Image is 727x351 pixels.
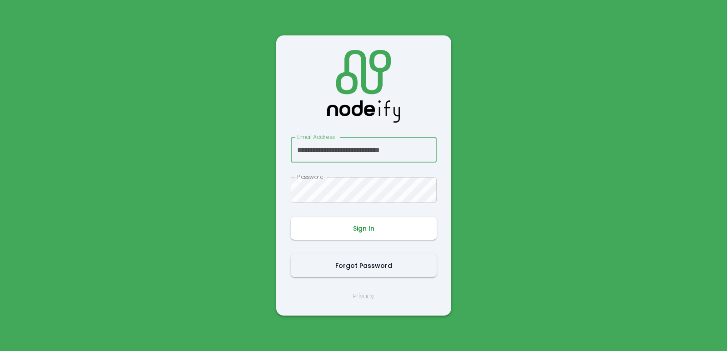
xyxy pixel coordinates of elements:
label: Password [297,173,323,181]
button: Sign In [291,217,437,240]
button: Forgot Password [291,254,437,277]
a: Privacy [353,292,374,301]
label: Email Address [297,133,335,141]
img: Logo [327,50,400,123]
